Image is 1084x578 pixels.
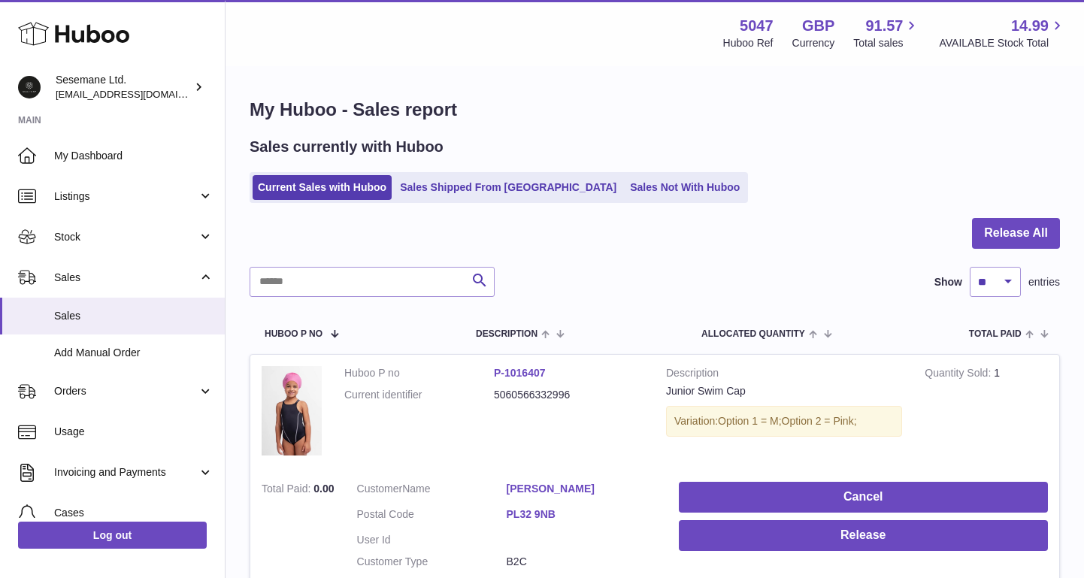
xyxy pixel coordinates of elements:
[54,309,213,323] span: Sales
[54,149,213,163] span: My Dashboard
[679,482,1048,513] button: Cancel
[853,36,920,50] span: Total sales
[718,415,781,427] span: Option 1 = M;
[701,329,805,339] span: ALLOCATED Quantity
[507,555,656,569] dd: B2C
[494,388,643,402] dd: 5060566332996
[54,506,213,520] span: Cases
[740,16,774,36] strong: 5047
[357,533,507,547] dt: User Id
[262,366,322,456] img: 50471738257288.jpeg
[666,384,902,398] div: Junior Swim Cap
[18,522,207,549] a: Log out
[18,76,41,98] img: info@soulcap.com
[250,98,1060,122] h1: My Huboo - Sales report
[679,520,1048,551] button: Release
[313,483,334,495] span: 0.00
[476,329,537,339] span: Description
[865,16,903,36] span: 91.57
[925,367,994,383] strong: Quantity Sold
[507,507,656,522] a: PL32 9NB
[666,406,902,437] div: Variation:
[344,388,494,402] dt: Current identifier
[54,465,198,480] span: Invoicing and Payments
[250,137,444,157] h2: Sales currently with Huboo
[782,415,857,427] span: Option 2 = Pink;
[357,555,507,569] dt: Customer Type
[939,16,1066,50] a: 14.99 AVAILABLE Stock Total
[54,189,198,204] span: Listings
[262,483,313,498] strong: Total Paid
[969,329,1022,339] span: Total paid
[56,73,191,101] div: Sesemane Ltd.
[54,230,198,244] span: Stock
[395,175,622,200] a: Sales Shipped From [GEOGRAPHIC_DATA]
[1011,16,1049,36] span: 14.99
[357,507,507,525] dt: Postal Code
[54,384,198,398] span: Orders
[357,483,403,495] span: Customer
[507,482,656,496] a: [PERSON_NAME]
[939,36,1066,50] span: AVAILABLE Stock Total
[56,88,221,100] span: [EMAIL_ADDRESS][DOMAIN_NAME]
[723,36,774,50] div: Huboo Ref
[666,366,902,384] strong: Description
[802,16,834,36] strong: GBP
[357,482,507,500] dt: Name
[792,36,835,50] div: Currency
[853,16,920,50] a: 91.57 Total sales
[253,175,392,200] a: Current Sales with Huboo
[625,175,745,200] a: Sales Not With Huboo
[344,366,494,380] dt: Huboo P no
[54,346,213,360] span: Add Manual Order
[54,271,198,285] span: Sales
[972,218,1060,249] button: Release All
[913,355,1059,471] td: 1
[54,425,213,439] span: Usage
[494,367,546,379] a: P-1016407
[934,275,962,289] label: Show
[1028,275,1060,289] span: entries
[265,329,322,339] span: Huboo P no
